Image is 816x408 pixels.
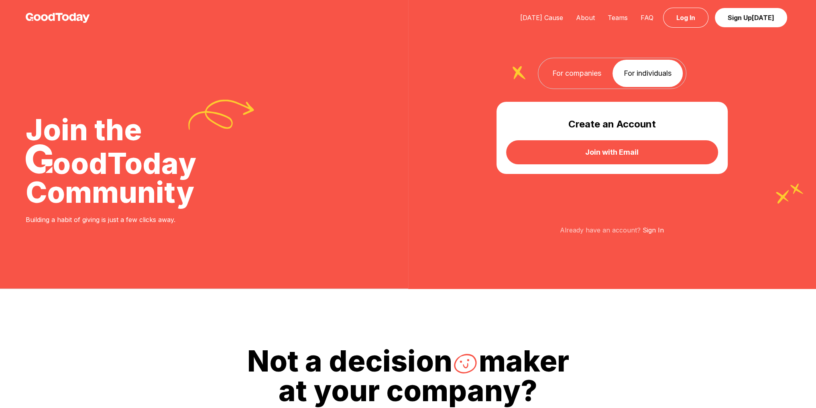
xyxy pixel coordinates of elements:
a: Log In [663,8,708,28]
h2: Not a decision maker at your company? [8,347,808,405]
img: GoodToday [26,13,90,23]
a: For companies [541,60,613,87]
a: Sign In [643,226,664,234]
a: For individuals [613,60,683,87]
span: [DATE] [752,14,774,22]
a: About [570,14,601,22]
a: Teams [601,14,634,22]
a: Join with Email [506,140,718,164]
span: Already have an account? [560,226,641,234]
a: [DATE] Cause [514,14,570,22]
h3: Create an Account [506,118,718,131]
a: Sign Up[DATE] [715,8,787,27]
p: Building a habit of giving is just a few clicks away. [26,215,196,224]
h1: Join the oodToday Community [26,115,196,207]
a: FAQ [634,14,660,22]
